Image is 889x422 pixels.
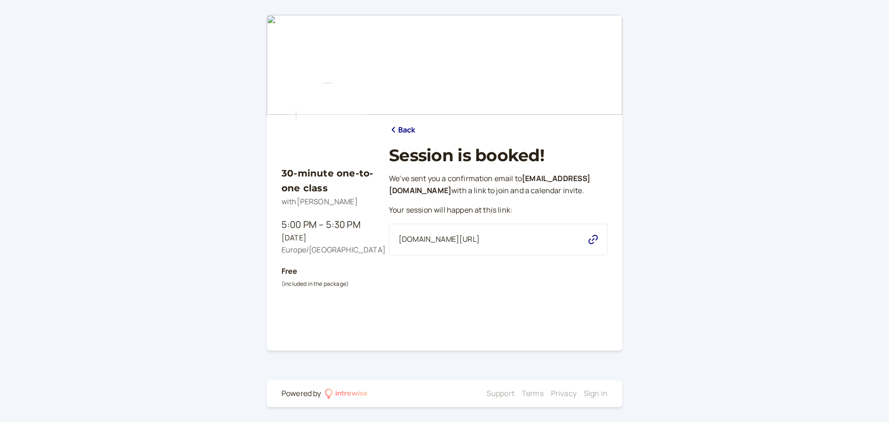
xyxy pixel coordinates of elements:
[551,388,576,398] a: Privacy
[522,388,544,398] a: Terms
[282,217,374,232] div: 5:00 PM – 5:30 PM
[335,388,368,400] div: introwise
[282,166,374,196] h3: 30-minute one-to-one class
[487,388,514,398] a: Support
[389,145,607,165] h1: Session is booked!
[325,388,368,400] a: introwise
[584,388,607,398] a: Sign in
[282,244,374,256] div: Europe/[GEOGRAPHIC_DATA]
[389,173,607,197] p: We ' ve sent you a confirmation email to with a link to join and a calendar invite.
[282,280,349,288] small: (included in the package)
[282,232,374,244] div: [DATE]
[389,124,416,136] a: Back
[282,196,358,207] span: with [PERSON_NAME]
[282,266,298,276] b: Free
[389,204,607,216] p: Your session will happen at this link:
[399,233,480,246] span: [DOMAIN_NAME][URL]
[282,388,321,400] div: Powered by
